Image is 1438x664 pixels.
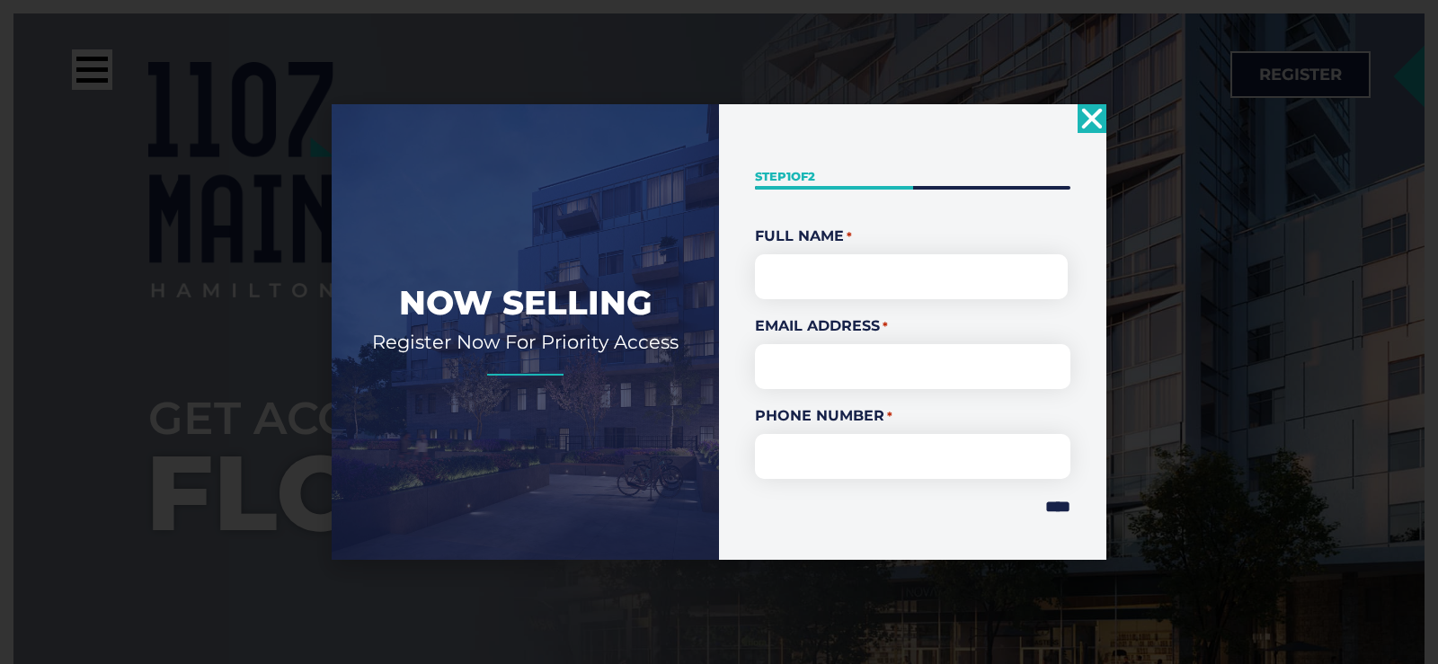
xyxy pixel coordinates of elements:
[755,315,1070,337] label: Email Address
[359,281,692,324] h2: Now Selling
[359,330,692,354] h2: Register Now For Priority Access
[755,168,1070,185] p: Step of
[755,405,1070,427] label: Phone Number
[786,169,791,183] span: 1
[1078,104,1106,133] a: Close
[755,226,1070,247] legend: Full Name
[808,169,815,183] span: 2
